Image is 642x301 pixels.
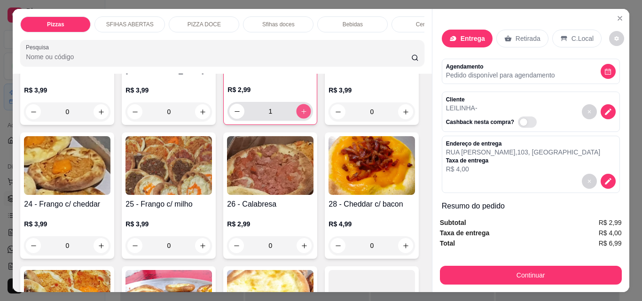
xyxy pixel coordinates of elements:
[612,11,627,26] button: Close
[329,199,415,210] h4: 28 - Cheddar c/ bacon
[297,104,311,119] button: increase-product-quantity
[227,199,313,210] h4: 26 - Calabresa
[446,70,555,80] p: Pedido disponível para agendamento
[262,21,295,28] p: Sfihas doces
[106,21,154,28] p: SFIHAS ABERTAS
[446,157,601,164] p: Taxa de entrega
[442,201,620,212] p: Resumo do pedido
[516,34,540,43] p: Retirada
[125,199,212,210] h4: 25 - Frango c/ milho
[446,118,514,126] p: Cashback nesta compra?
[582,104,597,119] button: decrease-product-quantity
[188,21,221,28] p: PIZZA DOCE
[446,140,601,147] p: Endereço de entrega
[26,104,41,119] button: decrease-product-quantity
[609,31,624,46] button: decrease-product-quantity
[440,266,622,285] button: Continuar
[125,136,212,195] img: product-image
[94,238,109,253] button: increase-product-quantity
[24,136,110,195] img: product-image
[127,238,142,253] button: decrease-product-quantity
[24,219,110,229] p: R$ 3,99
[127,104,142,119] button: decrease-product-quantity
[599,228,622,238] span: R$ 4,00
[125,85,212,95] p: R$ 3,99
[297,238,312,253] button: increase-product-quantity
[227,136,313,195] img: product-image
[599,217,622,228] span: R$ 2,99
[26,43,52,51] label: Pesquisa
[446,164,601,174] p: R$ 4,00
[329,219,415,229] p: R$ 4,99
[330,238,345,253] button: decrease-product-quantity
[227,219,313,229] p: R$ 2,99
[398,104,413,119] button: increase-product-quantity
[446,96,540,103] p: Cliente
[343,21,363,28] p: Bebidas
[195,238,210,253] button: increase-product-quantity
[229,238,244,253] button: decrease-product-quantity
[26,238,41,253] button: decrease-product-quantity
[26,52,411,62] input: Pesquisa
[24,199,110,210] h4: 24 - Frango c/ cheddar
[24,85,110,95] p: R$ 3,99
[440,229,490,237] strong: Taxa de entrega
[329,85,415,95] p: R$ 3,99
[446,63,555,70] p: Agendamento
[440,239,455,247] strong: Total
[446,103,540,113] p: LEILINHA -
[440,219,466,226] strong: Subtotal
[47,21,64,28] p: Pizzas
[195,104,210,119] button: increase-product-quantity
[601,174,616,189] button: decrease-product-quantity
[601,64,616,79] button: decrease-product-quantity
[416,21,438,28] p: Cervejas
[582,174,597,189] button: decrease-product-quantity
[446,147,601,157] p: RUA [PERSON_NAME] , 103 , [GEOGRAPHIC_DATA]
[227,85,313,94] p: R$ 2,99
[518,116,540,128] label: Automatic updates
[572,34,594,43] p: C.Local
[398,238,413,253] button: increase-product-quantity
[461,34,485,43] p: Entrega
[599,238,622,248] span: R$ 6,99
[601,104,616,119] button: decrease-product-quantity
[125,219,212,229] p: R$ 3,99
[330,104,345,119] button: decrease-product-quantity
[94,104,109,119] button: increase-product-quantity
[329,136,415,195] img: product-image
[229,104,244,119] button: decrease-product-quantity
